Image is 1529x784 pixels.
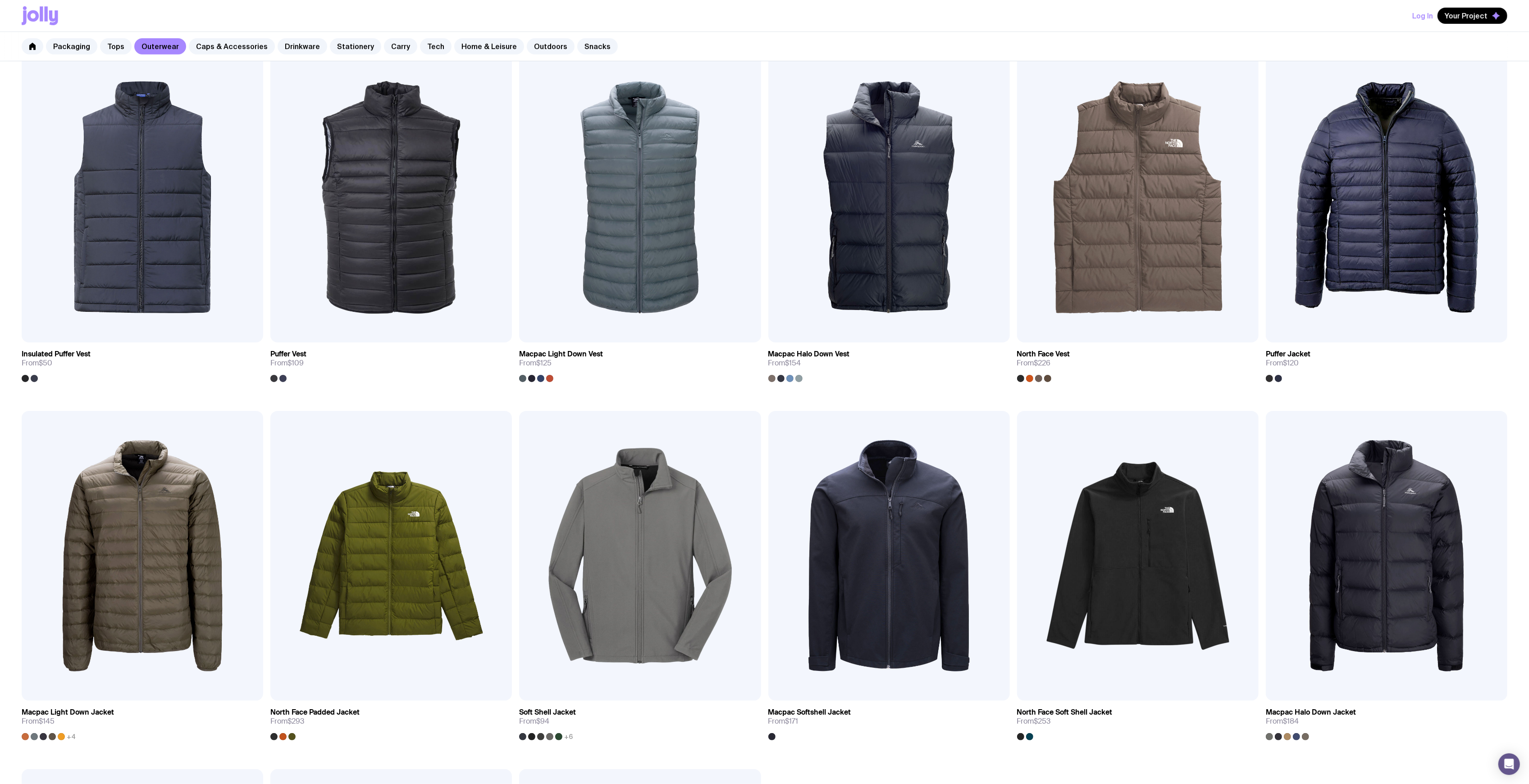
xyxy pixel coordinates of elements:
[785,716,799,726] span: $171
[1412,8,1433,24] button: Log In
[1266,701,1507,740] a: Macpac Halo Down JacketFrom$184
[1017,717,1051,726] span: From
[1017,701,1259,740] a: North Face Soft Shell JacketFrom$253
[1017,359,1051,368] span: From
[39,716,55,726] span: $145
[270,717,304,726] span: From
[39,358,52,368] span: $50
[1438,8,1507,24] button: Your Project
[527,38,575,55] a: Outdoors
[1266,717,1299,726] span: From
[1034,716,1051,726] span: $253
[768,342,1010,382] a: Macpac Halo Down VestFrom$154
[270,359,304,368] span: From
[22,359,52,368] span: From
[22,708,114,717] h3: Macpac Light Down Jacket
[768,359,801,368] span: From
[1266,359,1299,368] span: From
[270,350,306,359] h3: Puffer Vest
[1266,342,1507,382] a: Puffer JacketFrom$120
[67,733,76,740] span: +4
[1283,716,1299,726] span: $184
[1017,350,1070,359] h3: North Face Vest
[1034,358,1051,368] span: $226
[288,716,304,726] span: $293
[519,342,761,382] a: Macpac Light Down VestFrom$125
[577,38,618,55] a: Snacks
[1283,358,1299,368] span: $120
[768,701,1010,740] a: Macpac Softshell JacketFrom$171
[1445,11,1488,20] span: Your Project
[420,38,452,55] a: Tech
[519,701,761,740] a: Soft Shell JacketFrom$94+6
[768,708,851,717] h3: Macpac Softshell Jacket
[454,38,524,55] a: Home & Leisure
[22,717,55,726] span: From
[22,350,91,359] h3: Insulated Puffer Vest
[100,38,132,55] a: Tops
[270,701,512,740] a: North Face Padded JacketFrom$293
[1498,753,1520,775] div: Open Intercom Messenger
[46,38,97,55] a: Packaging
[270,708,360,717] h3: North Face Padded Jacket
[330,38,381,55] a: Stationery
[22,701,263,740] a: Macpac Light Down JacketFrom$145+4
[384,38,417,55] a: Carry
[189,38,275,55] a: Caps & Accessories
[536,358,552,368] span: $125
[288,358,304,368] span: $109
[1266,708,1356,717] h3: Macpac Halo Down Jacket
[1266,350,1310,359] h3: Puffer Jacket
[768,350,850,359] h3: Macpac Halo Down Vest
[536,716,549,726] span: $94
[134,38,186,55] a: Outerwear
[519,708,576,717] h3: Soft Shell Jacket
[519,717,549,726] span: From
[270,342,512,382] a: Puffer VestFrom$109
[519,350,603,359] h3: Macpac Light Down Vest
[1017,708,1113,717] h3: North Face Soft Shell Jacket
[785,358,801,368] span: $154
[564,733,573,740] span: +6
[768,717,799,726] span: From
[1017,342,1259,382] a: North Face VestFrom$226
[278,38,327,55] a: Drinkware
[519,359,552,368] span: From
[22,342,263,382] a: Insulated Puffer VestFrom$50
